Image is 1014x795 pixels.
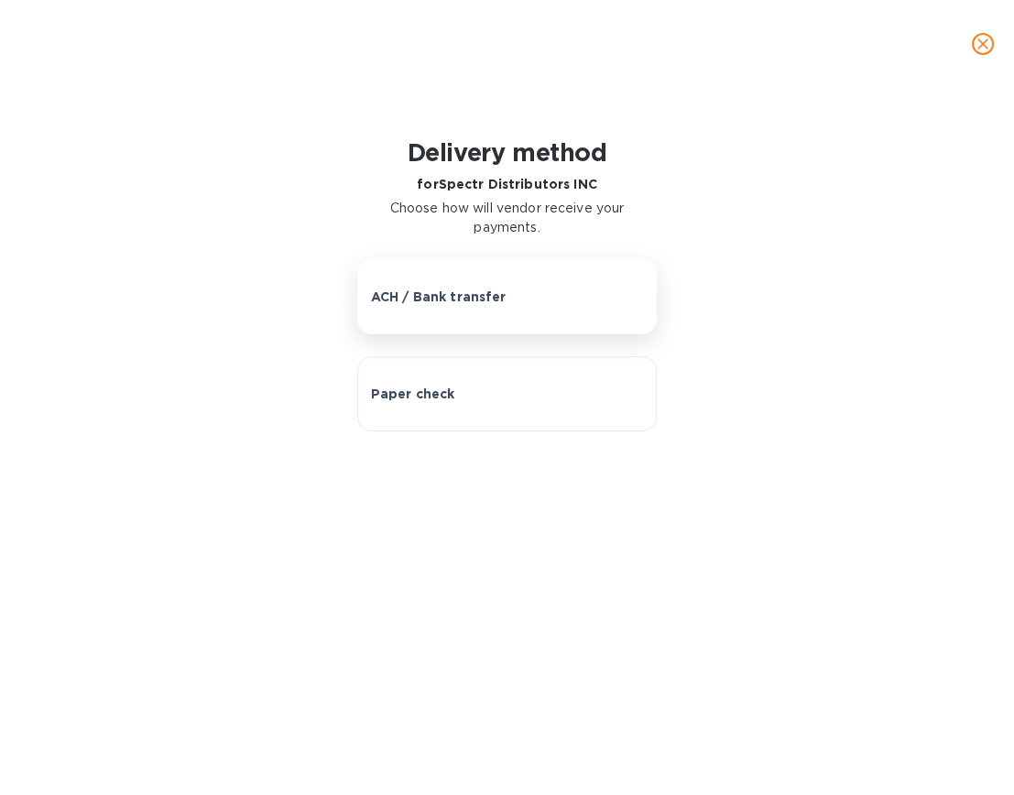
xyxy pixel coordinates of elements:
[357,199,658,237] p: Choose how will vendor receive your payments.
[371,288,507,306] p: ACH / Bank transfer
[961,22,1005,66] button: close
[417,177,596,191] b: for Spectr Distributors INC
[371,385,455,403] p: Paper check
[357,356,658,431] button: Paper check
[357,138,658,168] h1: Delivery method
[357,259,658,334] button: ACH / Bank transfer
